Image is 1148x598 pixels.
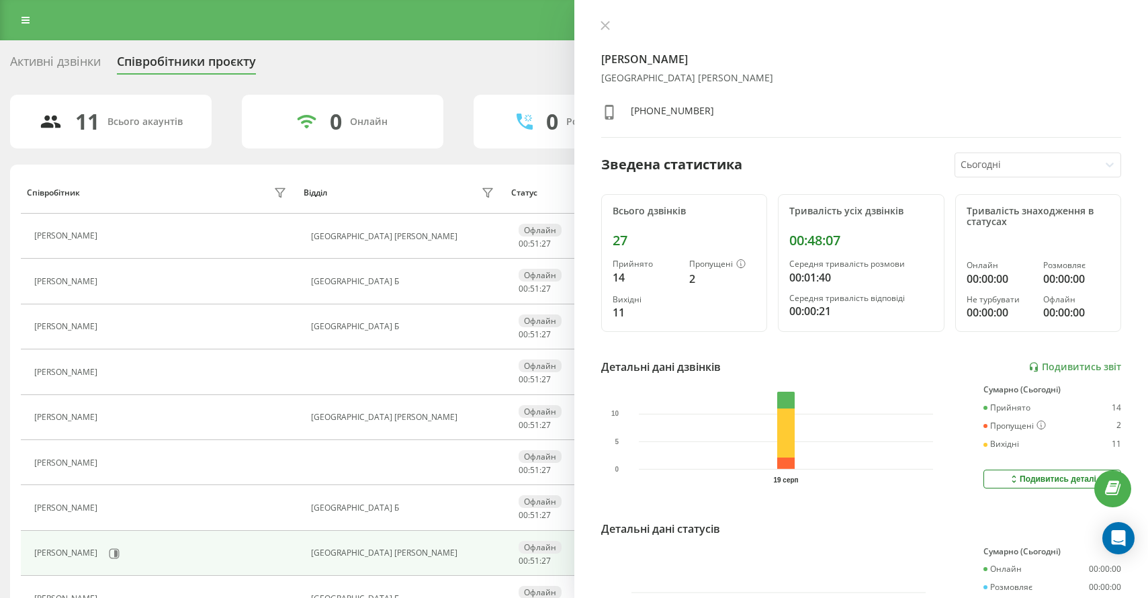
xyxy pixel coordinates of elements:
div: 14 [1112,403,1121,413]
div: [PERSON_NAME] [34,503,101,513]
span: 51 [530,238,539,249]
div: 00:48:07 [789,232,933,249]
div: Сумарно (Сьогодні) [983,385,1121,394]
div: [GEOGRAPHIC_DATA] Б [311,277,498,286]
div: 2 [1116,421,1121,431]
span: 00 [519,374,528,385]
div: Середня тривалість відповіді [789,294,933,303]
div: [PERSON_NAME] [34,548,101,558]
div: 00:00:21 [789,303,933,319]
div: Сумарно (Сьогодні) [983,547,1121,556]
div: Тривалість усіх дзвінків [789,206,933,217]
div: Подивитись деталі [1008,474,1096,484]
div: Прийнято [613,259,679,269]
div: Онлайн [967,261,1033,270]
div: Середня тривалість розмови [789,259,933,269]
div: Розмовляє [1043,261,1110,270]
div: Всього акаунтів [107,116,183,128]
div: : : [519,239,551,249]
span: 27 [541,238,551,249]
div: Офлайн [519,405,562,418]
div: [GEOGRAPHIC_DATA] [PERSON_NAME] [601,73,1122,84]
div: Прийнято [983,403,1030,413]
text: 10 [611,411,619,418]
div: : : [519,330,551,339]
div: : : [519,511,551,520]
text: 19 серп [773,476,798,484]
div: [PERSON_NAME] [34,368,101,377]
span: 00 [519,329,528,340]
div: Зведена статистика [601,155,742,175]
span: 51 [530,419,539,431]
div: 2 [689,271,756,287]
div: [GEOGRAPHIC_DATA] [PERSON_NAME] [311,232,498,241]
div: Співробітник [27,188,80,198]
div: Офлайн [519,495,562,508]
span: 27 [541,555,551,566]
div: Офлайн [519,541,562,554]
div: Офлайн [519,359,562,372]
div: [GEOGRAPHIC_DATA] [PERSON_NAME] [311,548,498,558]
div: Офлайн [519,224,562,237]
div: 0 [546,109,558,134]
div: 27 [613,232,756,249]
span: 51 [530,555,539,566]
div: 00:00:00 [1089,583,1121,592]
div: Розмовляє [983,583,1032,592]
span: 51 [530,464,539,476]
div: Вихідні [983,439,1019,449]
div: [PERSON_NAME] [34,277,101,286]
div: 0 [330,109,342,134]
a: Подивитись звіт [1028,361,1121,373]
div: Онлайн [983,564,1022,574]
div: 00:00:00 [1043,271,1110,287]
div: 00:00:00 [967,271,1033,287]
span: 00 [519,555,528,566]
div: : : [519,556,551,566]
span: 51 [530,374,539,385]
div: Статус [511,188,537,198]
div: Активні дзвінки [10,54,101,75]
div: [GEOGRAPHIC_DATA] [PERSON_NAME] [311,413,498,422]
span: 00 [519,283,528,294]
div: Пропущені [689,259,756,270]
div: 11 [613,304,679,321]
span: 51 [530,509,539,521]
div: Пропущені [983,421,1046,431]
span: 51 [530,283,539,294]
div: : : [519,466,551,475]
span: 00 [519,464,528,476]
div: Не турбувати [967,295,1033,304]
div: Open Intercom Messenger [1102,522,1135,554]
div: 00:01:40 [789,269,933,286]
div: [GEOGRAPHIC_DATA] Б [311,503,498,513]
div: Розмовляють [566,116,631,128]
div: Офлайн [519,314,562,327]
div: Онлайн [350,116,388,128]
div: Детальні дані статусів [601,521,720,537]
div: [PERSON_NAME] [34,458,101,468]
div: [GEOGRAPHIC_DATA] Б [311,322,498,331]
div: Тривалість знаходження в статусах [967,206,1110,228]
div: [PERSON_NAME] [34,322,101,331]
span: 00 [519,509,528,521]
button: Подивитись деталі [983,470,1121,488]
span: 00 [519,238,528,249]
span: 27 [541,329,551,340]
span: 27 [541,419,551,431]
div: [PHONE_NUMBER] [631,104,714,124]
div: : : [519,375,551,384]
span: 27 [541,509,551,521]
div: Співробітники проєкту [117,54,256,75]
span: 27 [541,464,551,476]
span: 51 [530,329,539,340]
div: Детальні дані дзвінків [601,359,721,375]
span: 00 [519,419,528,431]
div: Офлайн [1043,295,1110,304]
div: 14 [613,269,679,286]
div: [PERSON_NAME] [34,413,101,422]
div: Відділ [304,188,327,198]
div: 00:00:00 [1089,564,1121,574]
div: [PERSON_NAME] [34,231,101,241]
div: : : [519,284,551,294]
